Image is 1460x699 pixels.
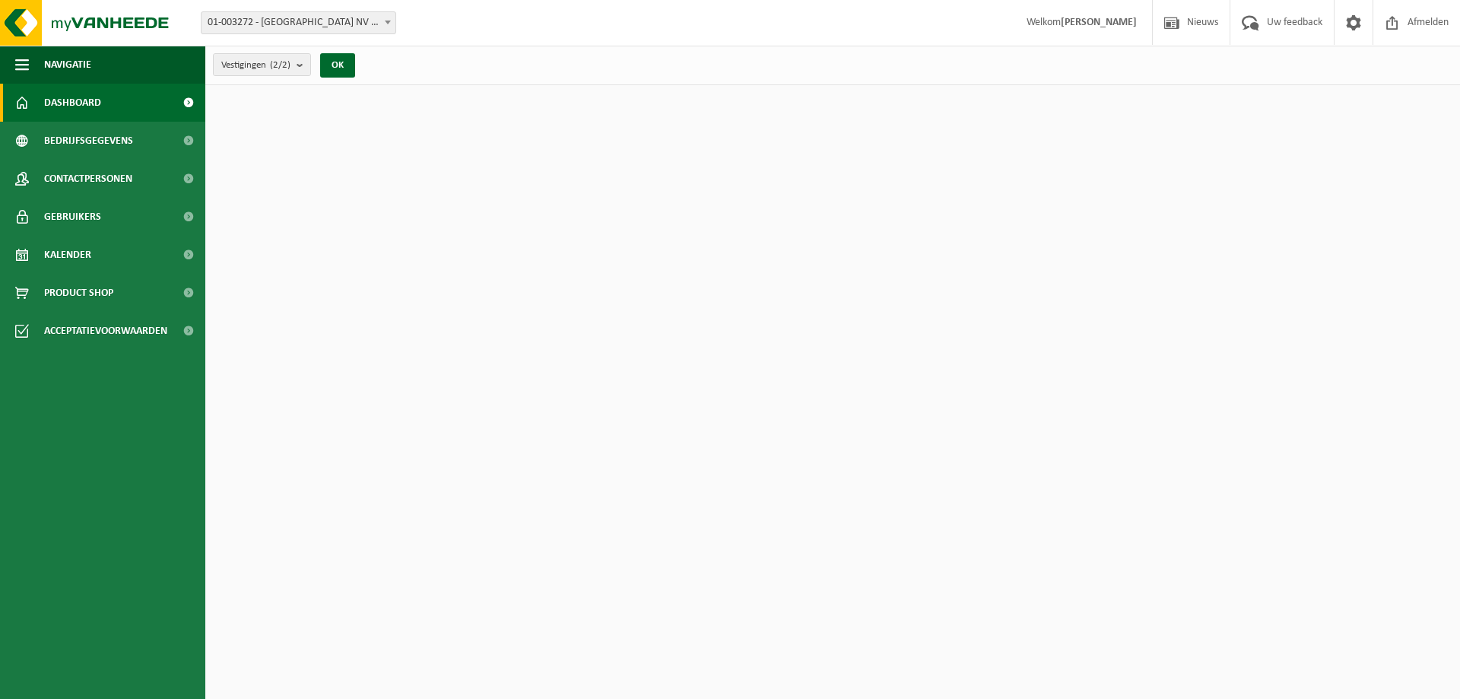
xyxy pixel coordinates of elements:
[44,122,133,160] span: Bedrijfsgegevens
[44,198,101,236] span: Gebruikers
[202,12,395,33] span: 01-003272 - BELGOSUC NV - BEERNEM
[44,236,91,274] span: Kalender
[1061,17,1137,28] strong: [PERSON_NAME]
[201,11,396,34] span: 01-003272 - BELGOSUC NV - BEERNEM
[44,312,167,350] span: Acceptatievoorwaarden
[221,54,290,77] span: Vestigingen
[44,46,91,84] span: Navigatie
[270,60,290,70] count: (2/2)
[44,160,132,198] span: Contactpersonen
[213,53,311,76] button: Vestigingen(2/2)
[320,53,355,78] button: OK
[44,274,113,312] span: Product Shop
[44,84,101,122] span: Dashboard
